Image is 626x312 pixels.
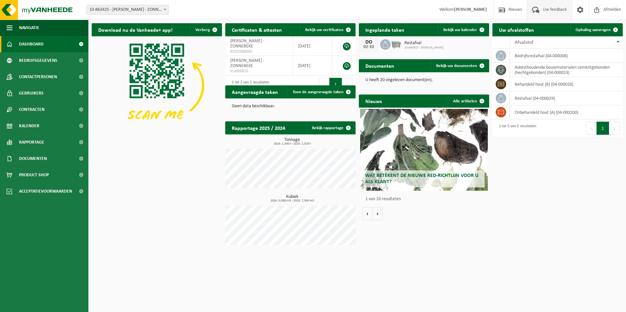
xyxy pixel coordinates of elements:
[359,95,388,107] h2: Nieuws
[195,28,210,32] span: Verberg
[229,138,356,146] h3: Tonnage
[329,78,342,91] button: 1
[19,69,57,85] span: Contactpersonen
[454,7,487,12] strong: [PERSON_NAME]
[287,85,355,98] a: Toon de aangevraagde taken
[230,39,264,49] span: [PERSON_NAME] - ZONNEBEKE
[597,122,609,135] button: 1
[87,5,168,14] span: 10-863425 - CLAEYS JO - ZONNEBEKE
[443,28,477,32] span: Bekijk uw kalender
[436,64,477,68] span: Bekijk uw documenten
[19,167,49,183] span: Product Shop
[293,56,332,76] td: [DATE]
[307,121,355,134] a: Bekijk rapportage
[373,207,383,220] button: Volgende
[19,20,39,36] span: Navigatie
[225,121,292,134] h2: Rapportage 2025 / 2024
[510,105,623,119] td: onbehandeld hout (A) (04-000200)
[515,40,533,45] span: Afvalstof
[19,85,44,101] span: Gebruikers
[86,5,169,15] span: 10-863425 - CLAEYS JO - ZONNEBEKE
[510,77,623,91] td: behandeld hout (B) (04-000028)
[431,59,488,72] a: Bekijk uw documenten
[365,173,478,184] span: Wat betekent de nieuwe RED-richtlijn voor u als klant?
[496,121,536,135] div: 1 tot 5 van 5 resultaten
[19,134,44,150] span: Rapportage
[342,78,352,91] button: Next
[19,52,57,69] span: Bedrijfsgegevens
[404,46,444,50] span: 10-863425 - [PERSON_NAME]
[305,28,343,32] span: Bekijk uw certificaten
[365,78,483,82] p: U heeft 20 ongelezen document(en).
[510,63,623,77] td: asbesthoudende bouwmaterialen cementgebonden (hechtgebonden) (04-000023)
[229,142,356,146] span: 2024: 1,560 t - 2025: 2,520 t
[19,150,47,167] span: Documenten
[391,38,402,49] img: WB-2500-GAL-GY-01
[360,109,488,191] a: Wat betekent de nieuwe RED-richtlijn voor u als klant?
[92,23,179,36] h2: Download nu de Vanheede+ app!
[319,78,329,91] button: Previous
[362,40,375,45] div: DO
[362,45,375,49] div: 02-10
[359,23,411,36] h2: Ingeplande taken
[19,36,44,52] span: Dashboard
[293,90,343,94] span: Toon de aangevraagde taken
[576,28,611,32] span: Ophaling aanvragen
[510,91,623,105] td: restafval (04-000029)
[92,36,222,134] img: Download de VHEPlus App
[230,49,288,54] span: RED25008305
[232,104,349,109] p: Geen data beschikbaar.
[448,95,488,108] a: Alle artikelen
[190,23,221,36] button: Verberg
[229,199,356,202] span: 2024: 0,000 m3 - 2025: 7,500 m3
[365,197,486,201] p: 1 van 10 resultaten
[570,23,622,36] a: Ophaling aanvragen
[586,122,597,135] button: Previous
[510,49,623,63] td: bedrijfsrestafval (04-000008)
[300,23,355,36] a: Bekijk uw certificaten
[19,118,39,134] span: Kalender
[404,41,444,46] span: Restafval
[492,23,541,36] h2: Uw afvalstoffen
[230,69,288,74] span: VLA900876
[229,195,356,202] h3: Kubiek
[19,101,45,118] span: Contracten
[225,85,285,98] h2: Aangevraagde taken
[438,23,488,36] a: Bekijk uw kalender
[362,207,373,220] button: Vorige
[230,58,264,68] span: [PERSON_NAME] - ZONNEBEKE
[19,183,72,199] span: Acceptatievoorwaarden
[225,23,288,36] h2: Certificaten & attesten
[229,77,269,92] div: 1 tot 2 van 2 resultaten
[359,59,401,72] h2: Documenten
[293,36,332,56] td: [DATE]
[609,122,619,135] button: Next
